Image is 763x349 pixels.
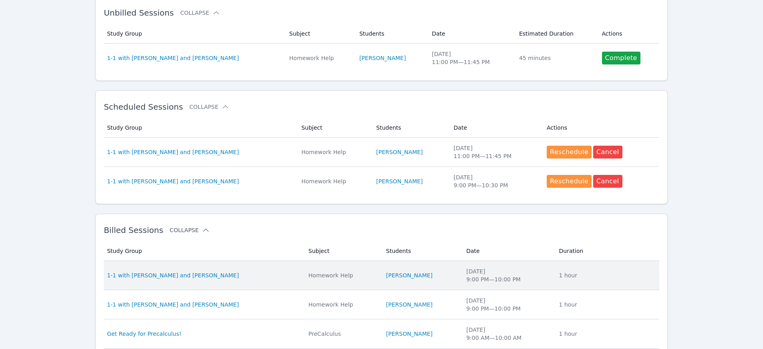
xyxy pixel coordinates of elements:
[386,330,433,338] a: [PERSON_NAME]
[461,241,554,261] th: Date
[107,271,239,279] a: 1-1 with [PERSON_NAME] and [PERSON_NAME]
[104,24,284,44] th: Study Group
[427,24,514,44] th: Date
[107,177,239,185] a: 1-1 with [PERSON_NAME] and [PERSON_NAME]
[432,50,509,66] div: [DATE] 11:00 PM — 11:45 PM
[104,44,659,72] tr: 1-1 with [PERSON_NAME] and [PERSON_NAME]Homework Help[PERSON_NAME][DATE]11:00 PM—11:45 PM45 minut...
[284,24,354,44] th: Subject
[593,175,622,188] button: Cancel
[359,54,406,62] a: [PERSON_NAME]
[376,148,423,156] a: [PERSON_NAME]
[104,138,659,167] tr: 1-1 with [PERSON_NAME] and [PERSON_NAME]Homework Help[PERSON_NAME][DATE]11:00 PM—11:45 PMReschedu...
[180,9,220,17] button: Collapse
[308,271,376,279] div: Homework Help
[296,118,371,138] th: Subject
[104,319,659,349] tr: Get Ready for Precalculus!PreCalculus[PERSON_NAME][DATE]9:00 AM—10:00 AM1 hour
[289,54,350,62] div: Homework Help
[602,52,640,64] a: Complete
[107,54,239,62] a: 1-1 with [PERSON_NAME] and [PERSON_NAME]
[104,102,183,112] span: Scheduled Sessions
[386,301,433,309] a: [PERSON_NAME]
[542,118,659,138] th: Actions
[466,297,549,313] div: [DATE] 9:00 PM — 10:00 PM
[107,301,239,309] a: 1-1 with [PERSON_NAME] and [PERSON_NAME]
[104,118,296,138] th: Study Group
[454,173,537,189] div: [DATE] 9:00 PM — 10:30 PM
[376,177,423,185] a: [PERSON_NAME]
[104,8,174,18] span: Unbilled Sessions
[466,326,549,342] div: [DATE] 9:00 AM — 10:00 AM
[519,54,592,62] div: 45 minutes
[514,24,597,44] th: Estimated Duration
[466,267,549,283] div: [DATE] 9:00 PM — 10:00 PM
[301,177,366,185] div: Homework Help
[547,146,592,158] button: Reschedule
[386,271,433,279] a: [PERSON_NAME]
[559,271,654,279] div: 1 hour
[449,118,542,138] th: Date
[189,103,230,111] button: Collapse
[104,167,659,196] tr: 1-1 with [PERSON_NAME] and [PERSON_NAME]Homework Help[PERSON_NAME][DATE]9:00 PM—10:30 PMReschedul...
[107,148,239,156] a: 1-1 with [PERSON_NAME] and [PERSON_NAME]
[170,226,210,234] button: Collapse
[354,24,427,44] th: Students
[559,301,654,309] div: 1 hour
[371,118,449,138] th: Students
[593,146,622,158] button: Cancel
[107,330,181,338] a: Get Ready for Precalculus!
[104,290,659,319] tr: 1-1 with [PERSON_NAME] and [PERSON_NAME]Homework Help[PERSON_NAME][DATE]9:00 PM—10:00 PM1 hour
[554,241,659,261] th: Duration
[304,241,381,261] th: Subject
[104,241,304,261] th: Study Group
[597,24,659,44] th: Actions
[301,148,366,156] div: Homework Help
[454,144,537,160] div: [DATE] 11:00 PM — 11:45 PM
[559,330,654,338] div: 1 hour
[308,330,376,338] div: PreCalculus
[547,175,592,188] button: Reschedule
[104,225,163,235] span: Billed Sessions
[104,261,659,290] tr: 1-1 with [PERSON_NAME] and [PERSON_NAME]Homework Help[PERSON_NAME][DATE]9:00 PM—10:00 PM1 hour
[308,301,376,309] div: Homework Help
[381,241,461,261] th: Students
